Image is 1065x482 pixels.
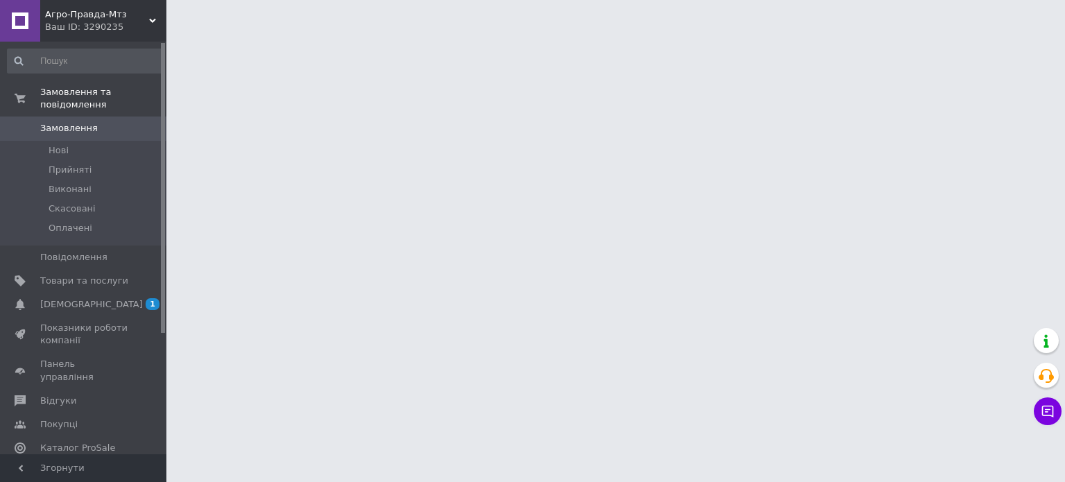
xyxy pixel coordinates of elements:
span: Відгуки [40,395,76,407]
span: Виконані [49,183,92,196]
span: Повідомлення [40,251,107,264]
span: Нові [49,144,69,157]
span: Панель управління [40,358,128,383]
span: Оплачені [49,222,92,234]
span: Прийняті [49,164,92,176]
span: Скасовані [49,203,96,215]
span: Замовлення та повідомлення [40,86,166,111]
span: Покупці [40,418,78,431]
span: Каталог ProSale [40,442,115,454]
span: Показники роботи компанії [40,322,128,347]
input: Пошук [7,49,164,74]
span: Агро-Правда-Мтз [45,8,149,21]
span: 1 [146,298,159,310]
div: Ваш ID: 3290235 [45,21,166,33]
button: Чат з покупцем [1034,397,1062,425]
span: [DEMOGRAPHIC_DATA] [40,298,143,311]
span: Замовлення [40,122,98,135]
span: Товари та послуги [40,275,128,287]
